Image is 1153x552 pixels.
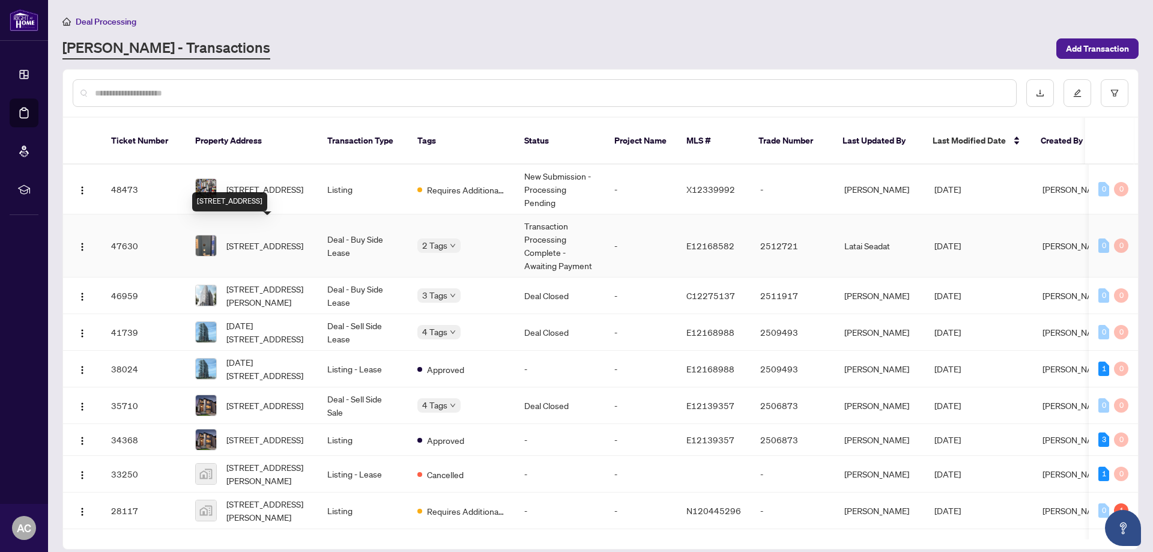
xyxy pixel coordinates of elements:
[1114,238,1128,253] div: 0
[1114,432,1128,447] div: 0
[1114,325,1128,339] div: 0
[1043,327,1107,338] span: [PERSON_NAME]
[226,356,308,382] span: [DATE][STREET_ADDRESS]
[751,214,835,278] td: 2512721
[605,165,677,214] td: -
[427,183,505,196] span: Requires Additional Docs
[62,38,270,59] a: [PERSON_NAME] - Transactions
[10,9,38,31] img: logo
[686,434,734,445] span: E12139357
[1101,79,1128,107] button: filter
[751,424,835,456] td: 2506873
[515,118,605,165] th: Status
[101,118,186,165] th: Ticket Number
[835,456,925,493] td: [PERSON_NAME]
[318,424,408,456] td: Listing
[17,520,31,536] span: AC
[751,493,835,529] td: -
[605,493,677,529] td: -
[934,290,961,301] span: [DATE]
[1043,363,1107,374] span: [PERSON_NAME]
[515,278,605,314] td: Deal Closed
[1098,325,1109,339] div: 0
[318,278,408,314] td: Deal - Buy Side Lease
[226,282,308,309] span: [STREET_ADDRESS][PERSON_NAME]
[1105,510,1141,546] button: Open asap
[605,387,677,424] td: -
[1073,89,1082,97] span: edit
[73,323,92,342] button: Logo
[686,184,735,195] span: X12339992
[196,235,216,256] img: thumbnail-img
[751,278,835,314] td: 2511917
[677,118,749,165] th: MLS #
[1098,238,1109,253] div: 0
[226,399,303,412] span: [STREET_ADDRESS]
[196,500,216,521] img: thumbnail-img
[196,179,216,199] img: thumbnail-img
[73,359,92,378] button: Logo
[73,501,92,520] button: Logo
[73,236,92,255] button: Logo
[226,319,308,345] span: [DATE][STREET_ADDRESS]
[751,387,835,424] td: 2506873
[318,214,408,278] td: Deal - Buy Side Lease
[226,239,303,252] span: [STREET_ADDRESS]
[77,470,87,480] img: Logo
[515,493,605,529] td: -
[1043,400,1107,411] span: [PERSON_NAME]
[934,469,961,479] span: [DATE]
[934,240,961,251] span: [DATE]
[1043,434,1107,445] span: [PERSON_NAME]
[605,456,677,493] td: -
[751,165,835,214] td: -
[686,363,734,374] span: E12168988
[196,395,216,416] img: thumbnail-img
[934,434,961,445] span: [DATE]
[515,165,605,214] td: New Submission - Processing Pending
[1114,288,1128,303] div: 0
[1098,182,1109,196] div: 0
[835,387,925,424] td: [PERSON_NAME]
[1043,290,1107,301] span: [PERSON_NAME]
[226,497,308,524] span: [STREET_ADDRESS][PERSON_NAME]
[427,363,464,376] span: Approved
[1026,79,1054,107] button: download
[427,434,464,447] span: Approved
[751,456,835,493] td: -
[73,430,92,449] button: Logo
[835,351,925,387] td: [PERSON_NAME]
[101,456,186,493] td: 33250
[515,314,605,351] td: Deal Closed
[934,184,961,195] span: [DATE]
[749,118,833,165] th: Trade Number
[101,214,186,278] td: 47630
[196,359,216,379] img: thumbnail-img
[450,243,456,249] span: down
[515,214,605,278] td: Transaction Processing Complete - Awaiting Payment
[933,134,1006,147] span: Last Modified Date
[226,433,303,446] span: [STREET_ADDRESS]
[77,242,87,252] img: Logo
[1064,79,1091,107] button: edit
[196,429,216,450] img: thumbnail-img
[605,118,677,165] th: Project Name
[686,505,741,516] span: N120445296
[1114,503,1128,518] div: 1
[77,292,87,302] img: Logo
[1098,288,1109,303] div: 0
[101,424,186,456] td: 34368
[835,165,925,214] td: [PERSON_NAME]
[226,461,308,487] span: [STREET_ADDRESS][PERSON_NAME]
[934,400,961,411] span: [DATE]
[77,402,87,411] img: Logo
[515,424,605,456] td: -
[1036,89,1044,97] span: download
[73,464,92,484] button: Logo
[318,118,408,165] th: Transaction Type
[101,314,186,351] td: 41739
[318,165,408,214] td: Listing
[77,329,87,338] img: Logo
[1043,240,1107,251] span: [PERSON_NAME]
[196,285,216,306] img: thumbnail-img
